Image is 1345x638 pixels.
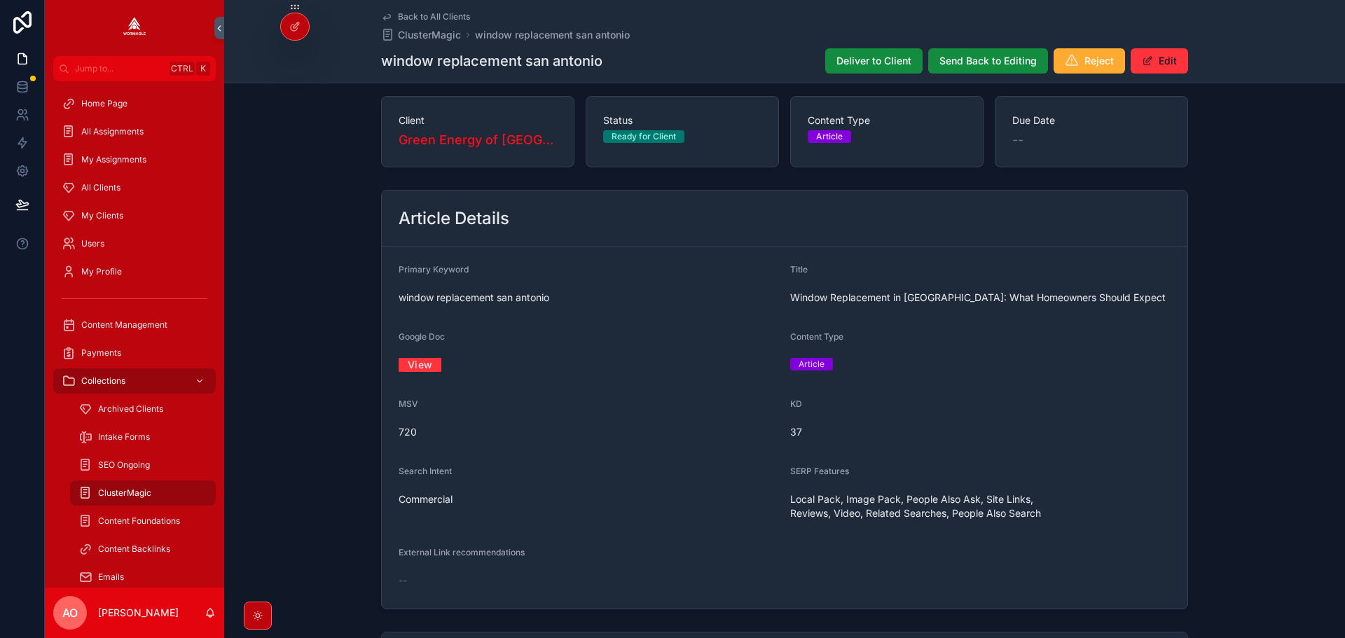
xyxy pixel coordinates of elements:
[790,466,849,476] span: SERP Features
[198,63,209,74] span: K
[45,81,224,588] div: scrollable content
[399,113,557,127] span: Client
[53,56,216,81] button: Jump to...CtrlK
[816,130,843,143] div: Article
[1054,48,1125,74] button: Reject
[53,231,216,256] a: Users
[790,398,802,409] span: KD
[399,466,452,476] span: Search Intent
[398,11,470,22] span: Back to All Clients
[790,331,843,342] span: Content Type
[170,62,195,76] span: Ctrl
[98,487,151,499] span: ClusterMagic
[70,508,216,534] a: Content Foundations
[53,340,216,366] a: Payments
[81,375,125,387] span: Collections
[53,147,216,172] a: My Assignments
[381,28,461,42] a: ClusterMagic
[70,424,216,450] a: Intake Forms
[70,536,216,562] a: Content Backlinks
[53,312,216,338] a: Content Management
[399,207,509,230] h2: Article Details
[399,547,525,557] span: External Link recommendations
[81,182,120,193] span: All Clients
[81,347,121,359] span: Payments
[70,396,216,422] a: Archived Clients
[399,574,407,588] span: --
[98,459,150,471] span: SEO Ongoing
[399,398,418,409] span: MSV
[939,54,1037,68] span: Send Back to Editing
[612,130,676,143] div: Ready for Client
[399,291,779,305] span: window replacement san antonio
[81,126,144,137] span: All Assignments
[381,11,470,22] a: Back to All Clients
[98,571,124,583] span: Emails
[825,48,923,74] button: Deliver to Client
[98,543,170,555] span: Content Backlinks
[62,604,78,621] span: AO
[399,425,779,439] span: 720
[399,130,557,150] a: Green Energy of [GEOGRAPHIC_DATA]
[81,210,123,221] span: My Clients
[808,113,966,127] span: Content Type
[1131,48,1188,74] button: Edit
[790,291,1171,305] span: Window Replacement in [GEOGRAPHIC_DATA]: What Homeowners Should Expect
[70,452,216,478] a: SEO Ongoing
[98,515,180,527] span: Content Foundations
[81,238,104,249] span: Users
[81,154,146,165] span: My Assignments
[98,403,163,415] span: Archived Clients
[399,264,469,275] span: Primary Keyword
[53,91,216,116] a: Home Page
[475,28,630,42] a: window replacement san antonio
[53,175,216,200] a: All Clients
[53,368,216,394] a: Collections
[790,492,1171,520] span: Local Pack, Image Pack, People Also Ask, Site Links, Reviews, Video, Related Searches, People Als...
[123,17,146,39] img: App logo
[790,425,1171,439] span: 37
[75,63,164,74] span: Jump to...
[603,113,761,127] span: Status
[836,54,911,68] span: Deliver to Client
[81,319,167,331] span: Content Management
[98,431,150,443] span: Intake Forms
[53,203,216,228] a: My Clients
[399,492,779,506] span: Commercial
[799,358,825,370] div: Article
[398,28,461,42] span: ClusterMagic
[53,259,216,284] a: My Profile
[399,354,441,375] a: View
[928,48,1048,74] button: Send Back to Editing
[399,331,445,342] span: Google Doc
[790,264,808,275] span: Title
[53,119,216,144] a: All Assignments
[81,266,122,277] span: My Profile
[1084,54,1114,68] span: Reject
[70,564,216,590] a: Emails
[70,480,216,506] a: ClusterMagic
[98,606,179,620] p: [PERSON_NAME]
[81,98,127,109] span: Home Page
[1012,130,1023,150] span: --
[1012,113,1171,127] span: Due Date
[381,51,602,71] h1: window replacement san antonio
